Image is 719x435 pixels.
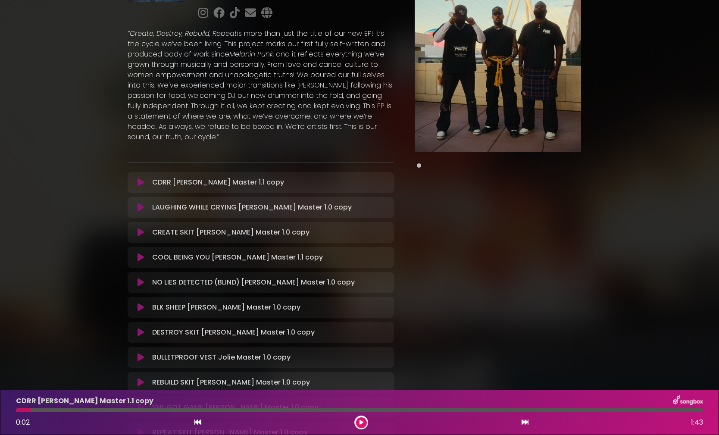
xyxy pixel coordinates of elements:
p: BLK SHEEP [PERSON_NAME] Master 1.0 copy [152,302,300,313]
p: CDRR [PERSON_NAME] Master 1.1 copy [152,177,284,188]
p: REBUILD SKIT [PERSON_NAME] Master 1.0 copy [152,377,310,388]
em: “Create, Destroy, Rebuild, Repeat [128,28,237,38]
p: NO LIES DETECTED (BLIND) [PERSON_NAME] Master 1.0 copy [152,277,355,288]
img: songbox-logo-white.png [673,395,703,407]
span: 0:02 [16,417,30,427]
p: LAUGHING WHILE CRYING [PERSON_NAME] Master 1.0 copy [152,202,352,213]
p: BULLETPROOF VEST Jolie Master 1.0 copy [152,352,291,363]
span: 1:43 [691,417,703,428]
p: DESTROY SKIT [PERSON_NAME] Master 1.0 copy [152,327,315,338]
p: COOL BEING YOU [PERSON_NAME] Master 1.1 copy [152,252,323,263]
p: CREATE SKIT [PERSON_NAME] Master 1.0 copy [152,227,309,238]
em: Melanin Punk [229,49,273,59]
p: is more than just the title of our new EP! it’s the cycle we’ve been living. This project marks o... [128,28,394,142]
p: CDRR [PERSON_NAME] Master 1.1 copy [16,396,153,406]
